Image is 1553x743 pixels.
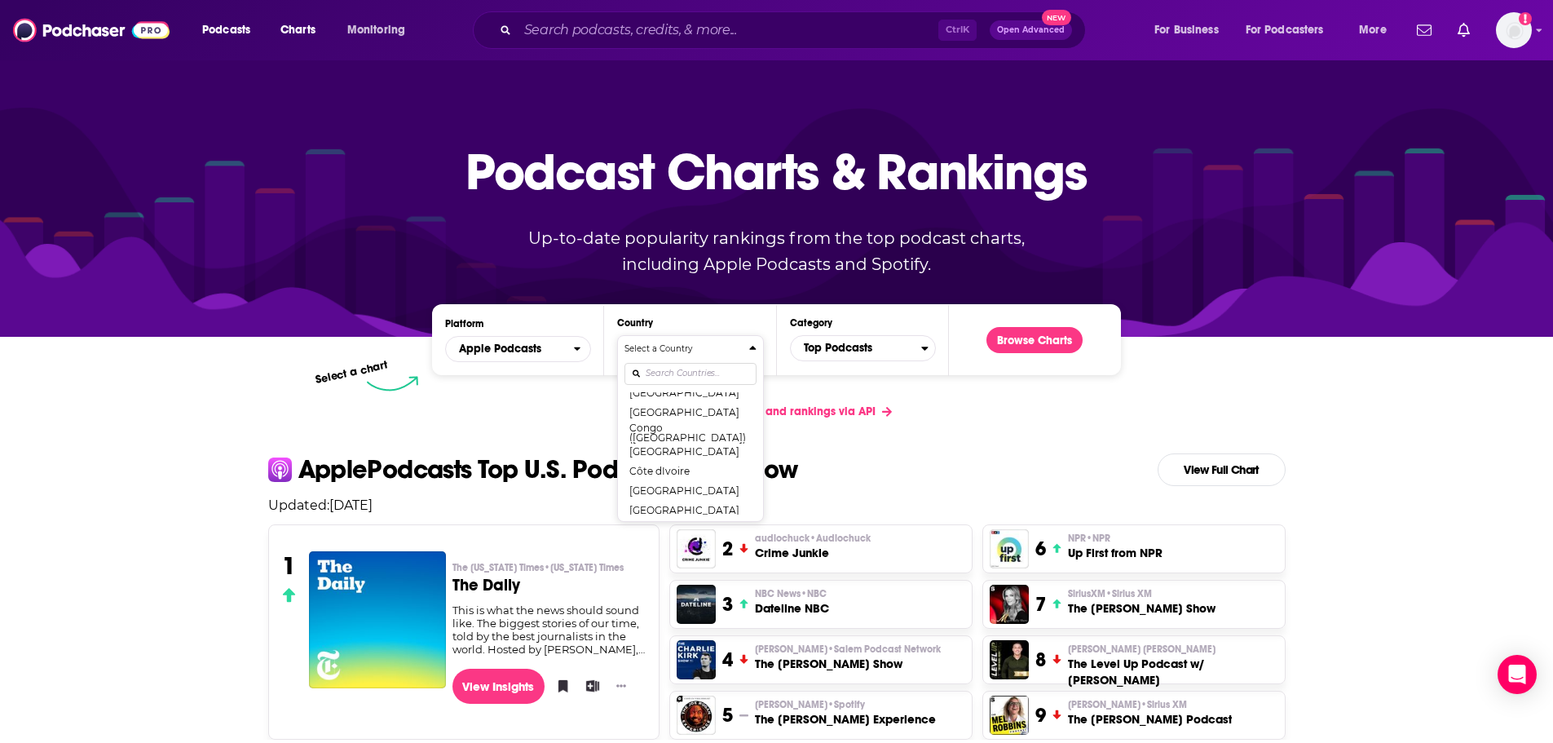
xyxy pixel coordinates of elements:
p: Up-to-date popularity rankings from the top podcast charts, including Apple Podcasts and Spotify. [496,225,1057,277]
button: open menu [336,17,426,43]
p: The New York Times • New York Times [452,561,646,574]
p: Charlie Kirk • Salem Podcast Network [755,643,941,656]
h3: Up First from NPR [1068,545,1163,561]
h3: The Level Up Podcast w/ [PERSON_NAME] [1068,656,1277,688]
h3: 6 [1035,537,1046,561]
span: SiriusXM [1068,587,1152,600]
button: Browse Charts [986,327,1083,353]
a: Get podcast charts and rankings via API [648,391,905,431]
input: Search podcasts, credits, & more... [518,17,938,43]
h3: 7 [1035,592,1046,617]
button: open menu [1235,17,1348,43]
h3: 4 [722,648,733,672]
p: Paul Alex Espinoza [1068,643,1277,656]
button: Bookmark Podcast [551,674,567,698]
span: Open Advanced [997,26,1065,34]
p: SiriusXM • Sirius XM [1068,587,1215,600]
div: Search podcasts, credits, & more... [488,11,1101,49]
p: NPR • NPR [1068,532,1163,545]
p: NBC News • NBC [755,587,829,600]
a: The Megyn Kelly Show [990,585,1029,624]
button: Categories [790,335,936,361]
button: Add to List [580,674,597,698]
h4: Select a Country [624,345,742,353]
input: Search Countries... [624,363,756,385]
a: Show notifications dropdown [1451,16,1476,44]
span: For Podcasters [1246,19,1324,42]
img: Up First from NPR [990,529,1029,568]
img: Dateline NBC [677,585,716,624]
button: open menu [1143,17,1239,43]
h3: 2 [722,537,733,561]
a: Crime Junkie [677,529,716,568]
h3: The [PERSON_NAME] Podcast [1068,711,1232,728]
a: NBC News•NBCDateline NBC [755,587,829,617]
h3: Dateline NBC [755,600,829,617]
a: SiriusXM•Sirius XMThe [PERSON_NAME] Show [1068,587,1215,617]
a: Charts [270,17,325,43]
div: Open Intercom Messenger [1498,655,1537,694]
button: open menu [445,336,591,362]
span: • Sirius XM [1105,588,1152,599]
span: NPR [1068,532,1110,545]
img: The Mel Robbins Podcast [990,696,1029,735]
span: • Spotify [827,699,865,710]
div: This is what the news should sound like. The biggest stories of our time, told by the best journa... [452,604,646,656]
p: Mel Robbins • Sirius XM [1068,698,1232,711]
img: The Joe Rogan Experience [677,696,716,735]
button: Show More Button [610,678,633,694]
svg: Add a profile image [1519,12,1532,25]
p: Podcast Charts & Rankings [465,118,1088,224]
span: Apple Podcasts [459,343,541,355]
a: View Full Chart [1158,453,1286,486]
p: Apple Podcasts Top U.S. Podcasts Right Now [298,457,798,483]
span: The [US_STATE] Times [452,561,624,574]
a: NPR•NPRUp First from NPR [1068,532,1163,561]
h3: 9 [1035,703,1046,728]
button: [GEOGRAPHIC_DATA] [624,402,756,422]
button: Show profile menu [1496,12,1532,48]
a: The Charlie Kirk Show [677,640,716,679]
button: Countries [617,335,763,522]
img: apple Icon [268,458,292,481]
img: The Daily [309,551,446,688]
span: • [US_STATE] Times [544,562,624,573]
button: Congo ([GEOGRAPHIC_DATA]) [624,422,756,441]
span: • Salem Podcast Network [827,643,941,655]
span: NBC News [755,587,827,600]
button: [GEOGRAPHIC_DATA] [624,480,756,500]
span: [PERSON_NAME] [1068,698,1187,711]
button: open menu [191,17,271,43]
span: • Sirius XM [1140,699,1187,710]
span: • NBC [801,588,827,599]
button: [GEOGRAPHIC_DATA] [624,441,756,461]
span: [PERSON_NAME] [PERSON_NAME] [1068,643,1215,656]
span: Logged in as Mallory813 [1496,12,1532,48]
p: Updated: [DATE] [255,498,1299,513]
span: • Audiochuck [810,533,871,544]
p: Joe Rogan • Spotify [755,698,936,711]
button: [GEOGRAPHIC_DATA] [624,500,756,520]
h2: Platforms [445,336,591,362]
button: open menu [1348,17,1407,43]
img: The Level Up Podcast w/ Paul Alex [990,640,1029,679]
a: The [US_STATE] Times•[US_STATE] TimesThe Daily [452,561,646,604]
h3: The [PERSON_NAME] Show [1068,600,1215,617]
img: Podchaser - Follow, Share and Rate Podcasts [13,15,170,46]
img: User Profile [1496,12,1532,48]
span: Podcasts [202,19,250,42]
p: audiochuck • Audiochuck [755,532,871,545]
h3: The [PERSON_NAME] Experience [755,711,936,728]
